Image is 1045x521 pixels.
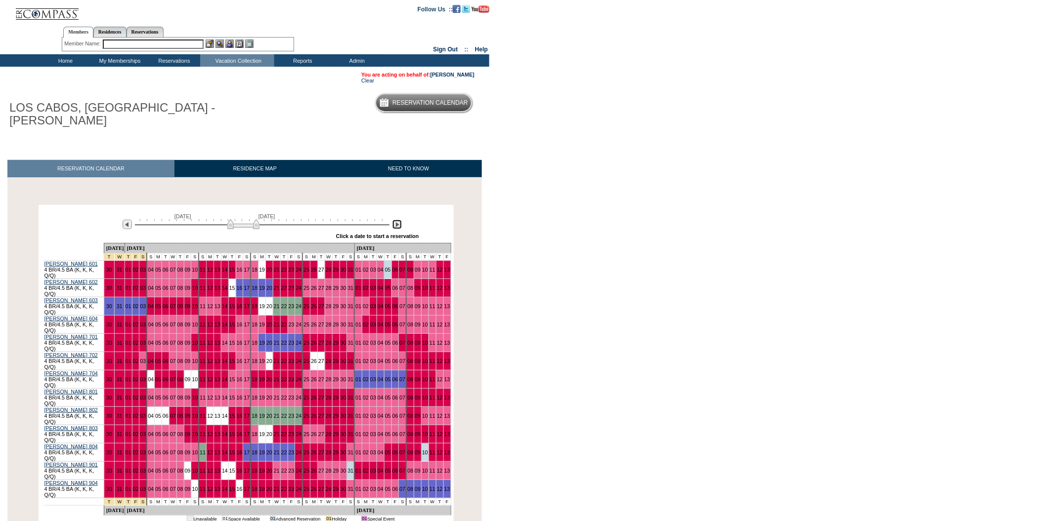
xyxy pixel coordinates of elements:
a: 25 [304,285,309,291]
a: 30 [106,358,112,364]
a: 01 [355,321,361,327]
a: 13 [215,340,220,346]
a: 17 [244,321,250,327]
a: 08 [407,285,413,291]
a: 06 [392,267,398,273]
a: 17 [244,285,250,291]
a: Clear [361,78,374,83]
a: 05 [385,321,391,327]
a: 22 [281,303,287,309]
a: 11 [430,285,435,291]
a: 05 [385,267,391,273]
a: 02 [133,321,139,327]
a: 09 [415,321,421,327]
td: My Memberships [91,54,146,67]
a: 19 [259,340,265,346]
a: 31 [117,358,123,364]
a: 07 [170,285,176,291]
a: 12 [207,321,213,327]
a: 08 [177,321,183,327]
a: 30 [106,267,112,273]
a: 05 [155,340,161,346]
a: 04 [378,267,384,273]
a: 30 [106,285,112,291]
a: Subscribe to our YouTube Channel [472,5,489,11]
img: Follow us on Twitter [462,5,470,13]
a: 10 [192,267,198,273]
a: 03 [140,303,146,309]
a: 01 [355,303,361,309]
a: 29 [333,285,339,291]
a: 05 [155,267,161,273]
a: 15 [229,340,235,346]
a: 03 [370,340,376,346]
a: 14 [222,303,228,309]
a: 20 [266,303,272,309]
a: 28 [326,267,332,273]
a: 13 [444,285,450,291]
a: 05 [385,303,391,309]
td: Reservations [146,54,200,67]
img: Become our fan on Facebook [453,5,461,13]
a: 29 [333,358,339,364]
a: 06 [163,285,169,291]
a: Follow us on Twitter [462,5,470,11]
a: [PERSON_NAME] 602 [44,279,98,285]
a: 07 [170,303,176,309]
a: 24 [296,303,302,309]
a: 31 [117,321,123,327]
a: NEED TO KNOW [335,160,482,177]
a: 24 [296,285,302,291]
a: 26 [311,303,317,309]
a: 18 [252,358,258,364]
a: 02 [133,285,139,291]
a: 10 [192,340,198,346]
a: 09 [185,321,191,327]
a: 06 [163,358,169,364]
a: 03 [370,321,376,327]
img: Previous [123,220,132,229]
a: 07 [399,267,405,273]
a: 21 [274,321,280,327]
a: 23 [289,358,295,364]
a: 04 [378,285,384,291]
a: 18 [252,340,258,346]
a: 20 [266,267,272,273]
a: 30 [341,303,347,309]
a: 17 [244,267,250,273]
a: 30 [106,321,112,327]
a: 22 [281,358,287,364]
a: 08 [177,285,183,291]
a: 02 [133,267,139,273]
a: 18 [252,267,258,273]
a: 06 [163,321,169,327]
a: 12 [207,303,213,309]
a: 10 [192,358,198,364]
a: 09 [185,358,191,364]
a: 01 [355,340,361,346]
a: 28 [326,340,332,346]
a: 13 [444,303,450,309]
a: 14 [222,285,228,291]
a: 06 [392,340,398,346]
a: 25 [304,358,309,364]
a: 10 [192,303,198,309]
a: 12 [207,358,213,364]
a: 27 [318,358,324,364]
a: [PERSON_NAME] 701 [44,334,98,340]
a: 08 [177,303,183,309]
a: 04 [148,340,154,346]
a: 30 [341,321,347,327]
td: Reports [274,54,329,67]
a: 26 [311,285,317,291]
a: 11 [430,321,435,327]
a: 12 [437,340,443,346]
a: 07 [170,321,176,327]
a: 09 [185,340,191,346]
a: 04 [148,285,154,291]
a: 31 [348,285,353,291]
a: 14 [222,340,228,346]
a: 11 [200,285,206,291]
a: 11 [430,340,435,346]
a: 01 [355,285,361,291]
